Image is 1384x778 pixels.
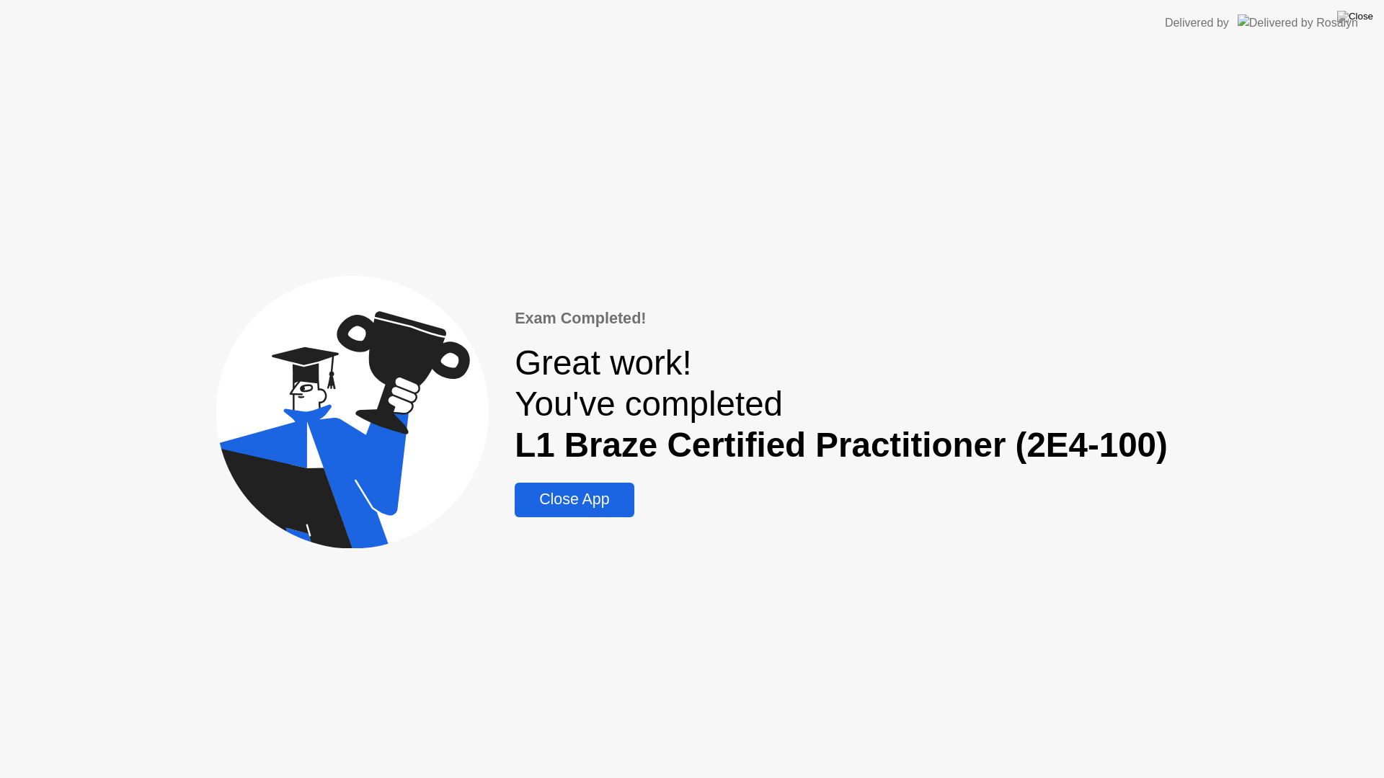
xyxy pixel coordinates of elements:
img: Close [1337,11,1373,22]
div: Close App [519,491,629,509]
b: L1 Braze Certified Practitioner (2E4-100) [515,426,1168,464]
div: Great work! You've completed [515,342,1168,465]
button: Close App [515,483,634,517]
div: Exam Completed! [515,307,1168,330]
div: Delivered by [1165,14,1229,32]
img: Delivered by Rosalyn [1238,14,1358,31]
